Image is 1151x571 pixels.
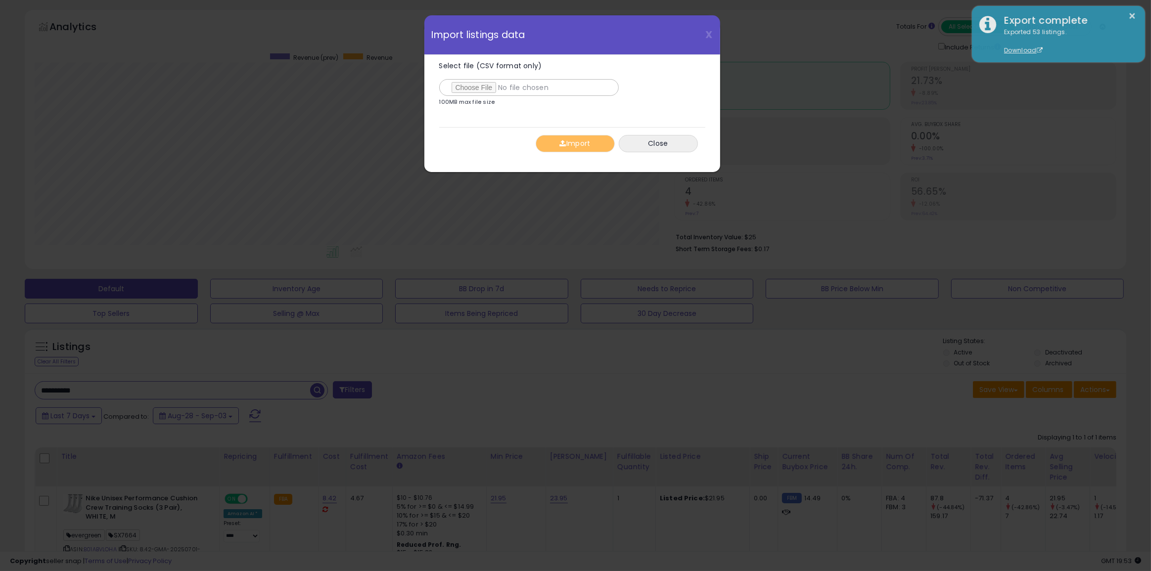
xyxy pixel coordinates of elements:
button: × [1129,10,1137,22]
span: Import listings data [432,30,525,40]
a: Download [1004,46,1043,54]
button: Import [536,135,615,152]
p: 100MB max file size [439,99,495,105]
button: Close [619,135,698,152]
span: Select file (CSV format only) [439,61,542,71]
div: Exported 53 listings. [997,28,1138,55]
span: X [706,28,713,42]
div: Export complete [997,13,1138,28]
